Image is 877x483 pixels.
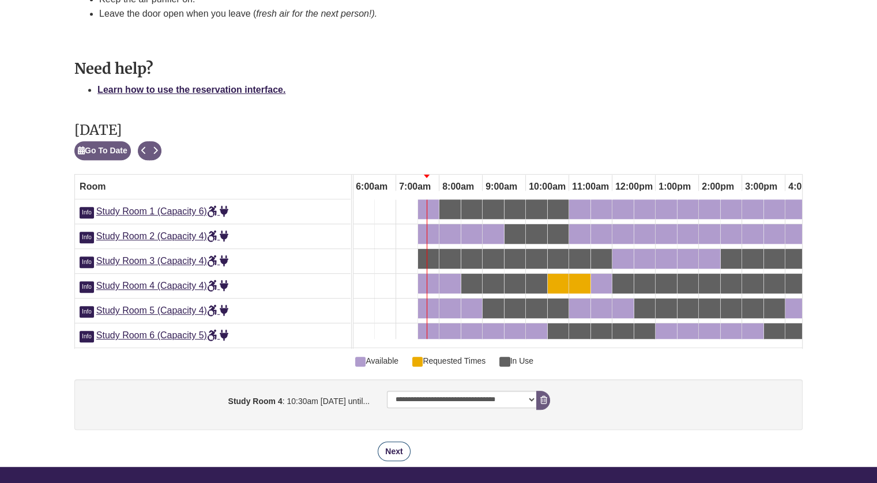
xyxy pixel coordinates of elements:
[505,199,525,219] a: 9:30am Tuesday, September 23, 2025 - Study Room 1 - In Use
[656,274,677,293] a: 1:00pm Tuesday, September 23, 2025 - Study Room 4 - In Use
[569,274,590,293] a: 11:00am Tuesday, September 23, 2025 - Study Room 4 - Available
[97,85,285,95] a: Learn how to use the reservation interface.
[785,249,807,269] a: 4:00pm Tuesday, September 23, 2025 - Study Room 3 - In Use
[591,323,612,343] a: 11:30am Tuesday, September 23, 2025 - Study Room 6 - In Use
[418,224,439,244] a: 7:30am Tuesday, September 23, 2025 - Study Room 2 - Available
[80,256,96,266] a: Click for more info about Study Room 3 (Capacity 4)
[785,299,807,318] a: 4:00pm Tuesday, September 23, 2025 - Study Room 5 - Available
[96,305,229,315] a: Study Room 5 (Capacity 4)
[461,224,482,244] a: 8:30am Tuesday, September 23, 2025 - Study Room 2 - Available
[634,224,655,244] a: 12:30pm Tuesday, September 23, 2025 - Study Room 2 - Available
[418,274,439,293] a: 7:30am Tuesday, September 23, 2025 - Study Room 4 - Available
[74,123,161,138] h2: [DATE]
[74,59,153,78] strong: Need help?
[764,323,785,343] a: 3:30pm Tuesday, September 23, 2025 - Study Room 6 - In Use
[353,177,390,197] span: 6:00am
[80,256,94,268] span: Info
[634,323,655,343] a: 12:30pm Tuesday, September 23, 2025 - Study Room 6 - In Use
[569,199,590,219] a: 11:00am Tuesday, September 23, 2025 - Study Room 1 - Available
[612,224,634,244] a: 12:00pm Tuesday, September 23, 2025 - Study Room 2 - Available
[591,274,612,293] a: 11:30am Tuesday, September 23, 2025 - Study Room 4 - Available
[77,391,378,407] label: : 10:30am [DATE] until...
[149,141,161,160] button: Next
[461,199,482,219] a: 8:30am Tuesday, September 23, 2025 - Study Room 1 - In Use
[80,281,94,293] span: Info
[80,207,94,218] span: Info
[785,199,807,219] a: 4:00pm Tuesday, September 23, 2025 - Study Room 1 - Available
[591,199,612,219] a: 11:30am Tuesday, September 23, 2025 - Study Room 1 - Available
[80,281,96,290] a: Click for more info about Study Room 4 (Capacity 4)
[378,442,410,461] button: Next
[569,249,590,269] a: 11:00am Tuesday, September 23, 2025 - Study Room 3 - In Use
[80,206,96,216] a: Click for more info about Study Room 1 (Capacity 6)
[96,330,229,340] a: Study Room 6 (Capacity 5)
[80,306,94,318] span: Info
[699,299,720,318] a: 2:00pm Tuesday, September 23, 2025 - Study Room 5 - In Use
[96,281,229,290] a: Study Room 4 (Capacity 4)
[80,232,94,243] span: Info
[505,224,525,244] a: 9:30am Tuesday, September 23, 2025 - Study Room 2 - In Use
[656,199,677,219] a: 1:00pm Tuesday, September 23, 2025 - Study Room 1 - Available
[656,177,694,197] span: 1:00pm
[396,177,434,197] span: 7:00am
[785,224,807,244] a: 4:00pm Tuesday, September 23, 2025 - Study Room 2 - Available
[612,274,634,293] a: 12:00pm Tuesday, September 23, 2025 - Study Room 4 - In Use
[699,249,720,269] a: 2:00pm Tuesday, September 23, 2025 - Study Room 3 - Available
[764,224,785,244] a: 3:30pm Tuesday, September 23, 2025 - Study Room 2 - Available
[412,354,485,367] span: Requested Times
[439,299,461,318] a: 8:00am Tuesday, September 23, 2025 - Study Room 5 - Available
[256,9,377,18] em: fresh air for the next person!).
[439,199,461,219] a: 8:00am Tuesday, September 23, 2025 - Study Room 1 - In Use
[548,274,569,293] a: 10:30am Tuesday, September 23, 2025 - Study Room 4 - Available
[612,249,634,269] a: 12:00pm Tuesday, September 23, 2025 - Study Room 3 - Available
[355,354,398,367] span: Available
[699,323,720,343] a: 2:00pm Tuesday, September 23, 2025 - Study Room 6 - Available
[439,224,461,244] a: 8:00am Tuesday, September 23, 2025 - Study Room 2 - Available
[80,331,94,342] span: Info
[612,199,634,219] a: 12:00pm Tuesday, September 23, 2025 - Study Room 1 - Available
[526,323,547,343] a: 10:00am Tuesday, September 23, 2025 - Study Room 6 - Available
[764,199,785,219] a: 3:30pm Tuesday, September 23, 2025 - Study Room 1 - Available
[591,224,612,244] a: 11:30am Tuesday, September 23, 2025 - Study Room 2 - Available
[439,177,477,197] span: 8:00am
[612,299,634,318] a: 12:00pm Tuesday, September 23, 2025 - Study Room 5 - Available
[526,224,547,244] a: 10:00am Tuesday, September 23, 2025 - Study Room 2 - In Use
[461,274,482,293] a: 8:30am Tuesday, September 23, 2025 - Study Room 4 - In Use
[569,299,590,318] a: 11:00am Tuesday, September 23, 2025 - Study Room 5 - Available
[721,323,742,343] a: 2:30pm Tuesday, September 23, 2025 - Study Room 6 - Available
[483,299,504,318] a: 9:00am Tuesday, September 23, 2025 - Study Room 5 - In Use
[785,177,823,197] span: 4:00pm
[612,177,656,197] span: 12:00pm
[80,330,96,340] a: Click for more info about Study Room 6 (Capacity 5)
[742,323,763,343] a: 3:00pm Tuesday, September 23, 2025 - Study Room 6 - Available
[483,199,504,219] a: 9:00am Tuesday, September 23, 2025 - Study Room 1 - In Use
[699,199,720,219] a: 2:00pm Tuesday, September 23, 2025 - Study Room 1 - Available
[80,305,96,315] a: Click for more info about Study Room 5 (Capacity 4)
[74,379,803,461] div: booking form
[548,299,569,318] a: 10:30am Tuesday, September 23, 2025 - Study Room 5 - In Use
[96,231,229,241] a: Study Room 2 (Capacity 4)
[99,6,775,21] li: Leave the door open when you leave (
[526,274,547,293] a: 10:00am Tuesday, September 23, 2025 - Study Room 4 - In Use
[699,274,720,293] a: 2:00pm Tuesday, September 23, 2025 - Study Room 4 - In Use
[677,199,698,219] a: 1:30pm Tuesday, September 23, 2025 - Study Room 1 - Available
[483,177,520,197] span: 9:00am
[742,299,763,318] a: 3:00pm Tuesday, September 23, 2025 - Study Room 5 - In Use
[699,177,737,197] span: 2:00pm
[418,323,439,343] a: 7:30am Tuesday, September 23, 2025 - Study Room 6 - Available
[96,256,229,266] a: Study Room 3 (Capacity 4)
[656,299,677,318] a: 1:00pm Tuesday, September 23, 2025 - Study Room 5 - In Use
[591,249,612,269] a: 11:30am Tuesday, September 23, 2025 - Study Room 3 - In Use
[764,274,785,293] a: 3:30pm Tuesday, September 23, 2025 - Study Room 4 - In Use
[742,249,763,269] a: 3:00pm Tuesday, September 23, 2025 - Study Room 3 - In Use
[721,299,742,318] a: 2:30pm Tuesday, September 23, 2025 - Study Room 5 - In Use
[634,299,655,318] a: 12:30pm Tuesday, September 23, 2025 - Study Room 5 - In Use
[418,199,439,219] a: 7:30am Tuesday, September 23, 2025 - Study Room 1 - Available
[656,224,677,244] a: 1:00pm Tuesday, September 23, 2025 - Study Room 2 - Available
[439,249,461,269] a: 8:00am Tuesday, September 23, 2025 - Study Room 3 - In Use
[677,274,698,293] a: 1:30pm Tuesday, September 23, 2025 - Study Room 4 - In Use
